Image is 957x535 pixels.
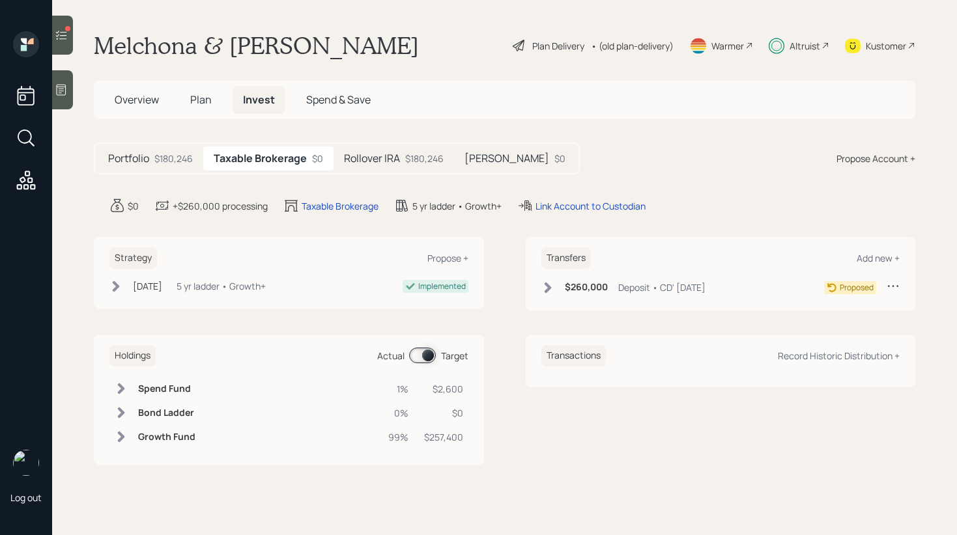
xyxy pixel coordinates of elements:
div: Implemented [418,281,466,292]
div: Deposit • CD' [DATE] [618,281,706,294]
h6: Growth Fund [138,432,195,443]
div: 5 yr ladder • Growth+ [412,199,502,213]
h6: Transfers [541,247,591,269]
div: $2,600 [424,382,463,396]
div: Link Account to Custodian [536,199,646,213]
h6: Strategy [109,247,157,269]
div: 0% [388,406,408,420]
img: retirable_logo.png [13,450,39,476]
div: Record Historic Distribution + [778,350,900,362]
span: Overview [115,92,159,107]
h6: Bond Ladder [138,407,195,418]
h5: [PERSON_NAME] [464,152,549,165]
div: Log out [10,491,42,504]
span: Invest [243,92,275,107]
div: Proposed [840,282,874,294]
div: $180,246 [154,152,193,165]
div: $257,400 [424,430,463,444]
div: Plan Delivery [532,39,584,53]
div: Propose + [427,252,468,264]
div: $0 [312,152,323,165]
h6: Transactions [541,345,606,366]
h6: Holdings [109,345,156,366]
div: Actual [377,349,405,363]
div: $0 [554,152,565,165]
h1: Melchona & [PERSON_NAME] [94,31,419,60]
div: Target [441,349,468,363]
div: 99% [388,430,408,444]
span: Plan [190,92,212,107]
div: Warmer [711,39,744,53]
div: Kustomer [866,39,906,53]
div: Altruist [790,39,820,53]
div: $0 [424,406,463,420]
h5: Portfolio [108,152,149,165]
div: [DATE] [133,279,162,293]
div: 1% [388,382,408,396]
div: $180,246 [405,152,444,165]
div: Taxable Brokerage [302,199,379,213]
h6: $260,000 [565,282,608,293]
h5: Rollover IRA [344,152,400,165]
div: $0 [128,199,139,213]
div: +$260,000 processing [173,199,268,213]
div: 5 yr ladder • Growth+ [177,279,266,293]
div: Add new + [857,252,900,264]
h6: Spend Fund [138,383,195,394]
h5: Taxable Brokerage [214,152,307,165]
div: • (old plan-delivery) [591,39,674,53]
div: Propose Account + [836,152,915,165]
span: Spend & Save [306,92,371,107]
